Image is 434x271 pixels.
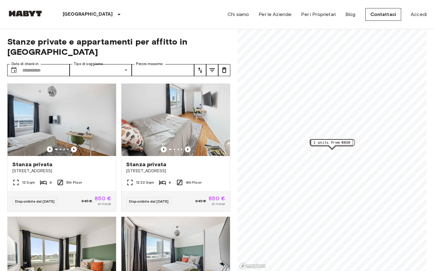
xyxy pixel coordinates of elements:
img: Marketing picture of unit DE-02-022-004-04HF [8,84,116,156]
label: Data di check-in [11,61,39,67]
span: al mese [212,201,225,207]
span: Stanza privata [12,161,52,168]
span: 4 [49,180,52,185]
span: 12.32 Sqm [136,180,154,185]
a: Blog [345,11,356,18]
button: Choose date [8,64,20,76]
span: 4th Floor [186,180,202,185]
button: Previous image [185,146,191,152]
a: Per i Proprietari [301,11,336,18]
a: Accedi [411,11,427,18]
span: 850 € [95,196,111,201]
span: [STREET_ADDRESS] [126,168,225,174]
span: Disponibile dal [DATE] [129,199,168,204]
span: 945 € [195,198,206,204]
button: Previous image [161,146,167,152]
a: Chi siamo [228,11,249,18]
a: Per le Aziende [259,11,291,18]
a: Marketing picture of unit DE-02-022-004-04HFPrevious imagePrevious imageStanza privata[STREET_ADD... [7,83,116,212]
span: 4 [168,180,171,185]
a: Mapbox logo [239,263,266,269]
label: Tipo di soggiorno [74,61,103,67]
span: 850 € [209,196,225,201]
button: Previous image [71,146,77,152]
div: Map marker [311,139,353,149]
span: Disponibile dal [DATE] [15,199,55,204]
span: [STREET_ADDRESS] [12,168,111,174]
span: 5th Floor [66,180,82,185]
p: [GEOGRAPHIC_DATA] [63,11,113,18]
span: Stanze private e appartamenti per affitto in [GEOGRAPHIC_DATA] [7,36,230,57]
span: 945 € [81,198,92,204]
a: Contattaci [365,8,401,21]
a: Marketing picture of unit DE-02-022-003-03HFPrevious imagePrevious imageStanza privata[STREET_ADD... [121,83,230,212]
img: Marketing picture of unit DE-02-022-003-03HF [121,84,230,156]
img: Habyt [7,11,43,17]
span: 1 units from €830 [313,140,350,145]
span: Stanza privata [126,161,166,168]
button: tune [194,64,206,76]
span: al mese [98,201,111,207]
div: Map marker [310,139,354,148]
div: Map marker [310,140,355,149]
button: Previous image [47,146,53,152]
label: Prezzo massimo [136,61,163,67]
button: tune [206,64,218,76]
button: tune [218,64,230,76]
span: 13 Sqm [22,180,35,185]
